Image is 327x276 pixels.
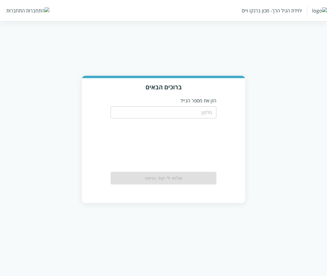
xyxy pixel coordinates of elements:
input: טלפון [111,106,217,118]
div: יחידת הגיל הרך- מכון ברנקו וייס [242,7,302,14]
img: התחברות [26,7,49,14]
iframe: reCAPTCHA [167,122,216,166]
p: הזן את מספר הנייד [111,97,217,104]
img: logo [312,7,327,14]
h3: ברוכים הבאים [87,83,240,91]
div: התחברות [6,7,25,14]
